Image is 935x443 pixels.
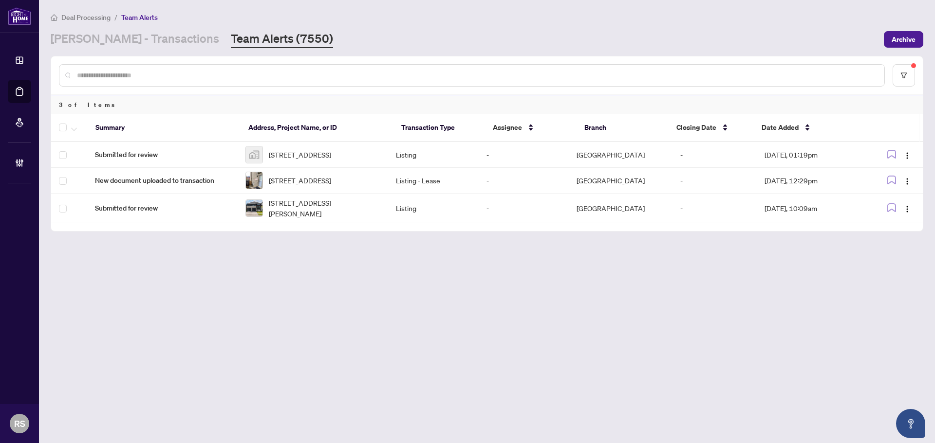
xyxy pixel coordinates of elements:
[899,147,915,162] button: Logo
[892,32,916,47] span: Archive
[61,13,111,22] span: Deal Processing
[479,194,569,223] td: -
[51,95,923,114] div: 3 of Items
[485,114,577,142] th: Assignee
[246,172,262,189] img: thumbnail-img
[757,194,865,223] td: [DATE], 10:09am
[269,175,331,186] span: [STREET_ADDRESS]
[669,114,754,142] th: Closing Date
[577,114,668,142] th: Branch
[479,168,569,194] td: -
[899,173,915,188] button: Logo
[673,194,757,223] td: -
[903,177,911,185] img: Logo
[903,152,911,159] img: Logo
[569,142,673,168] td: [GEOGRAPHIC_DATA]
[246,146,262,163] img: thumbnail-img
[900,72,907,79] span: filter
[231,31,333,48] a: Team Alerts (7550)
[479,142,569,168] td: -
[241,114,393,142] th: Address, Project Name, or ID
[388,168,478,194] td: Listing - Lease
[8,7,31,25] img: logo
[673,142,757,168] td: -
[757,168,865,194] td: [DATE], 12:29pm
[673,168,757,194] td: -
[754,114,864,142] th: Date Added
[51,14,57,21] span: home
[95,175,230,186] span: New document uploaded to transaction
[893,64,915,87] button: filter
[899,200,915,216] button: Logo
[676,122,716,133] span: Closing Date
[95,149,230,160] span: Submitted for review
[388,194,478,223] td: Listing
[14,417,25,430] span: RS
[121,13,158,22] span: Team Alerts
[388,142,478,168] td: Listing
[903,205,911,213] img: Logo
[757,142,865,168] td: [DATE], 01:19pm
[393,114,485,142] th: Transaction Type
[88,114,241,142] th: Summary
[51,31,219,48] a: [PERSON_NAME] - Transactions
[493,122,522,133] span: Assignee
[269,149,331,160] span: [STREET_ADDRESS]
[95,203,230,213] span: Submitted for review
[762,122,799,133] span: Date Added
[246,200,262,216] img: thumbnail-img
[569,194,673,223] td: [GEOGRAPHIC_DATA]
[884,31,923,48] button: Archive
[269,197,380,219] span: [STREET_ADDRESS][PERSON_NAME]
[114,12,117,23] li: /
[896,409,925,438] button: Open asap
[569,168,673,194] td: [GEOGRAPHIC_DATA]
